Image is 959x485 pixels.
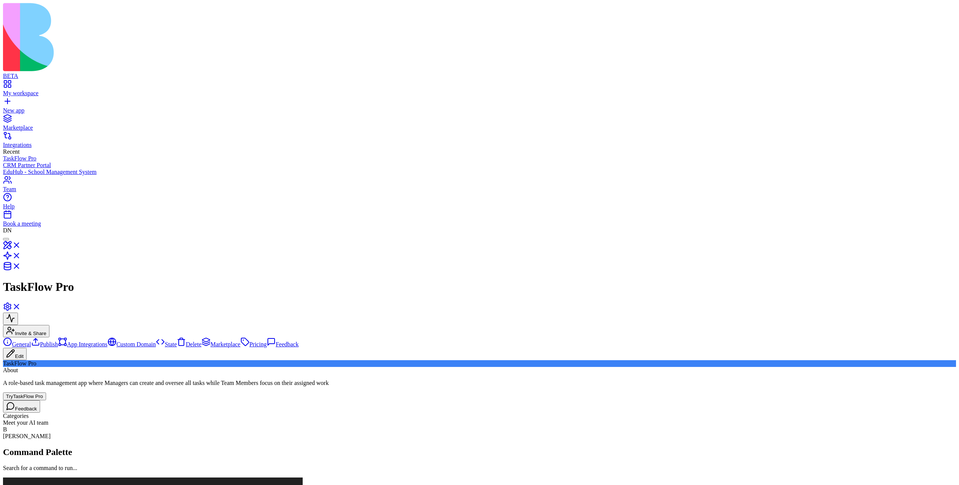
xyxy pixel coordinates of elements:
[3,465,956,472] p: Search for a command to run...
[267,341,299,347] a: Feedback
[3,90,956,97] div: My workspace
[3,162,956,169] a: CRM Partner Portal
[3,280,956,294] h1: TaskFlow Pro
[3,325,49,337] button: Invite & Share
[3,214,956,227] a: Book a meeting
[3,392,46,400] button: TryTaskFlow Pro
[3,433,956,440] div: [PERSON_NAME]
[202,341,240,347] a: Marketplace
[3,353,27,359] a: Edit
[3,186,956,193] div: Team
[3,400,40,413] button: Feedback
[3,360,956,367] div: TaskFlow Pro
[3,148,19,155] span: Recent
[156,341,177,347] a: State
[3,142,956,148] div: Integrations
[3,380,956,386] p: A role-based task management app where Managers can create and oversee all tasks while Team Membe...
[240,341,267,347] a: Pricing
[3,426,7,433] span: B
[3,227,12,234] span: DN
[3,169,956,175] a: EduHub - School Management System
[3,83,956,97] a: My workspace
[3,341,31,347] a: General
[108,341,156,347] a: Custom Domain
[3,118,956,131] a: Marketplace
[3,3,304,71] img: logo
[3,447,956,457] h2: Command Palette
[3,155,956,162] a: TaskFlow Pro
[3,203,956,210] div: Help
[177,341,202,347] a: Delete
[3,413,956,419] div: Categories
[3,135,956,148] a: Integrations
[3,196,956,210] a: Help
[3,220,956,227] div: Book a meeting
[58,341,108,347] a: App Integrations
[3,73,956,79] div: BETA
[3,348,27,360] button: Edit
[3,107,956,114] div: New app
[3,66,956,79] a: BETA
[3,124,956,131] div: Marketplace
[31,341,58,347] a: Publish
[3,367,956,374] div: About
[3,419,956,426] div: Meet your AI team
[3,100,956,114] a: New app
[3,179,956,193] a: Team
